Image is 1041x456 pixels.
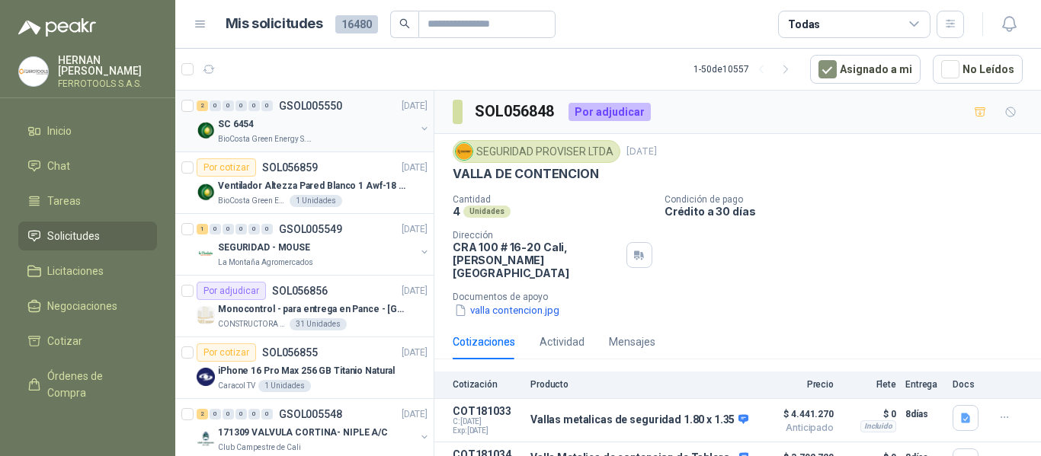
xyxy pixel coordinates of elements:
p: HERNAN [PERSON_NAME] [58,55,157,76]
div: 0 [261,224,273,234]
p: 8 días [905,405,943,423]
p: 171309 VALVULA CORTINA- NIPLE A/C [218,426,388,440]
p: Caracol TV [218,380,255,392]
p: FERROTOOLS S.A.S. [58,79,157,88]
span: $ 4.441.270 [758,405,834,423]
span: Solicitudes [47,228,100,244]
p: GSOL005548 [279,409,342,419]
span: Negociaciones [47,298,117,314]
p: Dirección [453,230,620,241]
a: Órdenes de Compra [18,362,157,407]
div: 0 [248,100,260,111]
div: Por adjudicar [569,103,651,121]
img: Company Logo [197,368,215,386]
p: Cantidad [453,194,652,205]
a: Solicitudes [18,222,157,250]
span: C: [DATE] [453,417,521,426]
p: Monocontrol - para entrega en Pance - [GEOGRAPHIC_DATA] [218,302,408,317]
p: CRA 100 # 16-20 Cali , [PERSON_NAME][GEOGRAPHIC_DATA] [453,241,620,279]
div: 0 [210,409,221,419]
p: [DATE] [626,145,657,159]
div: 1 Unidades [290,195,342,207]
img: Logo peakr [18,18,96,37]
div: 0 [248,224,260,234]
div: 0 [210,224,221,234]
a: Tareas [18,187,157,215]
div: 31 Unidades [290,318,347,330]
div: Por adjudicar [197,282,266,300]
p: La Montaña Agromercados [218,257,313,269]
div: 0 [210,100,221,111]
p: [DATE] [402,407,428,422]
p: Documentos de apoyo [453,292,1035,302]
p: Entrega [905,379,943,390]
p: [DATE] [402,346,428,360]
div: 0 [235,224,247,234]
img: Company Logo [197,429,215,448]
div: 0 [248,409,260,419]
h3: SOL056848 [475,100,556,123]
p: VALLA DE CONTENCION [453,166,599,182]
p: SEGURIDAD - MOUSE [218,241,310,255]
p: BioCosta Green Energy S.A.S [218,195,287,207]
p: BioCosta Green Energy S.A.S [218,133,314,145]
a: Por cotizarSOL056855[DATE] Company LogoiPhone 16 Pro Max 256 GB Titanio NaturalCaracol TV1 Unidades [175,337,434,399]
img: Company Logo [197,306,215,324]
img: Company Logo [197,121,215,139]
div: Mensajes [609,333,655,350]
div: Unidades [463,206,511,218]
p: [DATE] [402,99,428,113]
div: Todas [788,16,820,33]
div: Por cotizar [197,158,256,177]
p: SOL056856 [272,285,328,296]
a: Por adjudicarSOL056856[DATE] Company LogoMonocontrol - para entrega en Pance - [GEOGRAPHIC_DATA]C... [175,276,434,337]
p: SC 6454 [218,117,254,132]
a: 2 0 0 0 0 0 GSOL005548[DATE] Company Logo171309 VALVULA CORTINA- NIPLE A/CClub Campestre de Cali [197,405,431,454]
a: Por cotizarSOL056859[DATE] Company LogoVentilador Altezza Pared Blanco 1 Awf-18 Pro BalineraBioCo... [175,152,434,214]
img: Company Logo [197,183,215,201]
a: Inicio [18,116,157,145]
div: 1 - 50 de 10557 [693,57,798,81]
p: Club Campestre de Cali [218,442,301,454]
div: Actividad [540,333,585,350]
span: Órdenes de Compra [47,368,143,401]
a: 2 0 0 0 0 0 GSOL005550[DATE] Company LogoSC 6454BioCosta Green Energy S.A.S [197,97,431,145]
button: valla contencion.jpg [453,302,561,318]
span: search [399,18,410,29]
p: [DATE] [402,222,428,237]
p: GSOL005549 [279,224,342,234]
div: 0 [261,100,273,111]
p: COT181033 [453,405,521,417]
button: Asignado a mi [810,55,921,84]
a: Licitaciones [18,257,157,285]
div: 0 [235,409,247,419]
p: SOL056859 [262,162,318,173]
div: 1 [197,224,208,234]
p: $ 0 [843,405,896,423]
p: Flete [843,379,896,390]
div: 2 [197,409,208,419]
p: [DATE] [402,161,428,175]
p: Condición de pago [665,194,1035,205]
div: SEGURIDAD PROVISER LTDA [453,140,620,163]
span: Anticipado [758,423,834,432]
span: Licitaciones [47,263,104,279]
p: Ventilador Altezza Pared Blanco 1 Awf-18 Pro Balinera [218,179,408,193]
a: Remisiones [18,413,157,442]
div: Cotizaciones [453,333,515,350]
a: 1 0 0 0 0 0 GSOL005549[DATE] Company LogoSEGURIDAD - MOUSELa Montaña Agromercados [197,220,431,269]
p: Crédito a 30 días [665,205,1035,218]
button: No Leídos [933,55,1023,84]
p: Cotización [453,379,521,390]
span: Cotizar [47,333,82,349]
p: Precio [758,379,834,390]
p: iPhone 16 Pro Max 256 GB Titanio Natural [218,364,395,378]
a: Chat [18,151,157,180]
p: Docs [953,379,983,390]
img: Company Logo [456,143,472,160]
span: Exp: [DATE] [453,426,521,435]
span: Tareas [47,193,81,209]
div: 0 [223,100,234,111]
h1: Mis solicitudes [226,13,323,35]
a: Negociaciones [18,292,157,320]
